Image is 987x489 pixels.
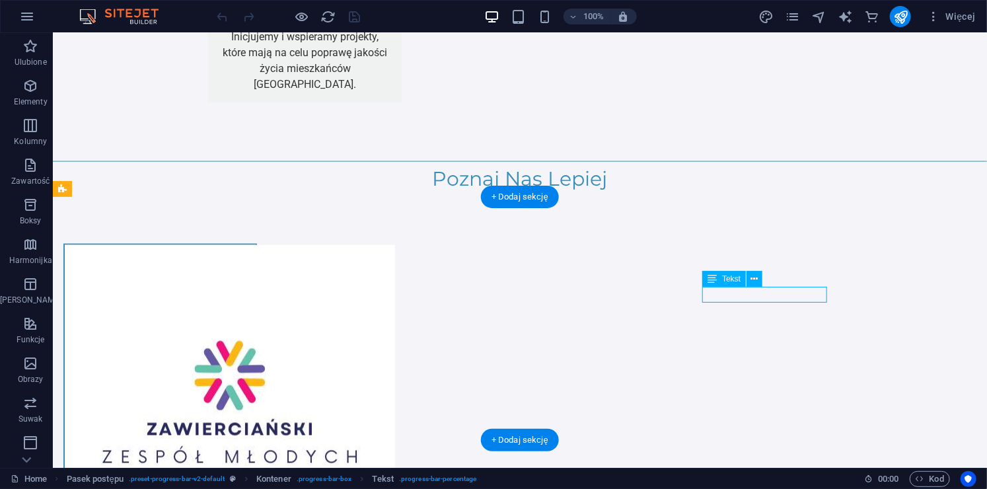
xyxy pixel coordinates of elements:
i: Strony (Ctrl+Alt+S) [785,9,800,24]
span: Tekst [722,275,741,283]
p: Elementy [14,96,48,107]
a: Kliknij, aby anulować zaznaczenie. Kliknij dwukrotnie, aby otworzyć Strony [11,471,47,487]
i: Projekt (Ctrl+Alt+Y) [758,9,774,24]
span: . preset-progress-bar-v2-default [129,471,225,487]
h6: Czas sesji [864,471,899,487]
p: Harmonijka [9,255,52,266]
p: Boksy [20,215,42,226]
button: Kliknij tutaj, aby wyjść z trybu podglądu i kontynuować edycję [294,9,310,24]
p: Zawartość [11,176,50,186]
button: reload [320,9,336,24]
div: + Dodaj sekcję [481,186,559,208]
button: pages [784,9,800,24]
span: Kliknij, aby zaznaczyć. Kliknij dwukrotnie, aby edytować [67,471,124,487]
img: Editor Logo [76,9,175,24]
p: Funkcje [17,334,45,345]
span: 00 00 [878,471,898,487]
i: Ten element jest konfigurowalnym ustawieniem wstępnym [230,475,236,482]
button: Kod [910,471,950,487]
p: Ulubione [15,57,47,67]
span: Kliknij, aby zaznaczyć. Kliknij dwukrotnie, aby edytować [256,471,291,487]
span: Kod [916,471,944,487]
span: . progress-bar-percentage [399,471,476,487]
button: Usercentrics [961,471,976,487]
button: design [758,9,774,24]
nav: breadcrumb [67,471,477,487]
i: Sklep [864,9,879,24]
span: Więcej [927,10,976,23]
p: Suwak [18,414,43,424]
h6: 100% [583,9,604,24]
p: Obrazy [18,374,44,385]
i: Przeładuj stronę [321,9,336,24]
p: Kolumny [14,136,47,147]
i: Opublikuj [893,9,908,24]
button: 100% [564,9,610,24]
i: AI Writer [838,9,853,24]
i: Po zmianie rozmiaru automatycznie dostosowuje poziom powiększenia do wybranego urządzenia. [618,11,630,22]
span: : [887,474,889,484]
div: + Dodaj sekcję [481,429,559,451]
i: Nawigator [811,9,826,24]
button: publish [890,6,911,27]
span: . progress-bar-box [297,471,352,487]
button: Więcej [922,6,981,27]
button: navigator [811,9,826,24]
button: text_generator [837,9,853,24]
button: commerce [863,9,879,24]
span: Kliknij, aby zaznaczyć. Kliknij dwukrotnie, aby edytować [373,471,394,487]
